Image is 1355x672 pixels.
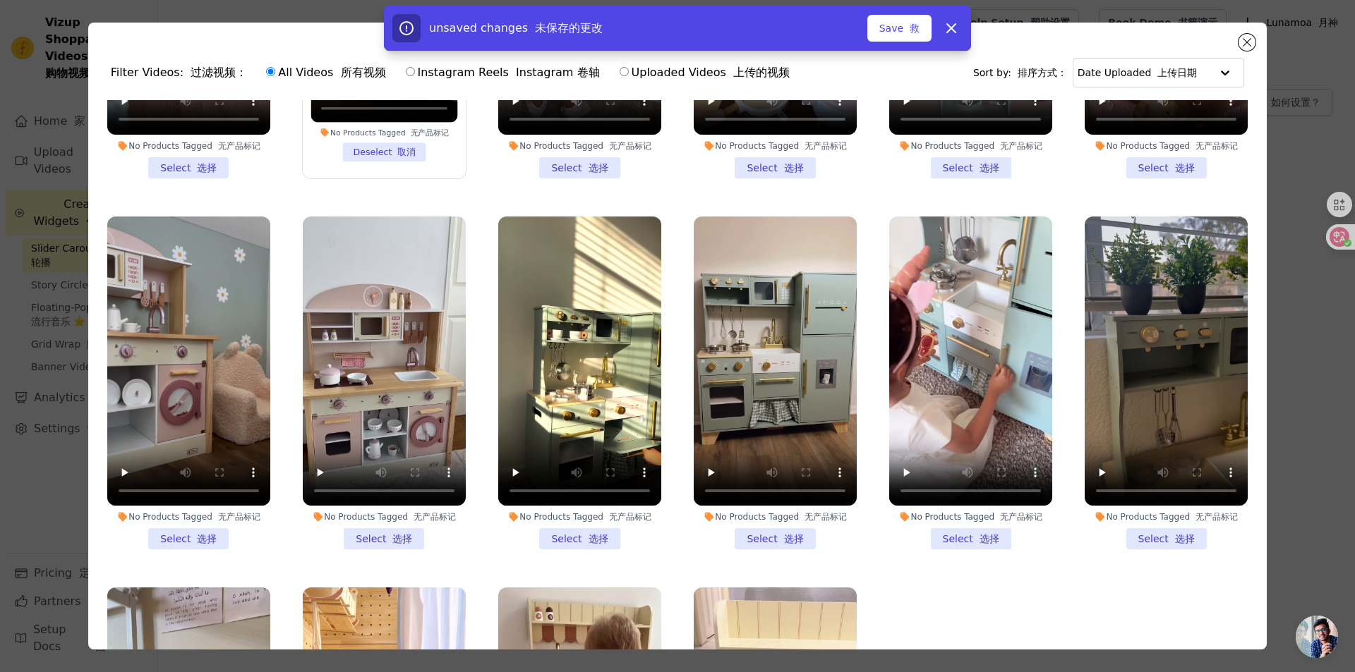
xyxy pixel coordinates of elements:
font: 救 [910,23,920,34]
font: 无产品标记 [805,141,847,151]
font: 无产品标记 [1196,141,1238,151]
font: 无产品标记 [218,512,260,522]
div: No Products Tagged [1085,511,1248,523]
div: No Products Tagged [303,511,466,523]
label: Instagram Reels [405,63,601,82]
div: No Products Tagged [498,140,661,152]
div: No Products Tagged [107,511,270,523]
span: unsaved changes [429,21,603,35]
div: Open chat [1296,616,1338,658]
font: 无产品标记 [805,512,847,522]
div: No Products Tagged [107,140,270,152]
font: 无产品标记 [609,141,651,151]
font: 无产品标记 [1000,512,1042,522]
div: No Products Tagged [311,127,457,137]
div: No Products Tagged [889,511,1052,523]
font: 过滤视频： [191,66,247,79]
div: No Products Tagged [694,511,857,523]
div: No Products Tagged [889,140,1052,152]
div: No Products Tagged [694,140,857,152]
div: Sort by: [973,58,1244,87]
font: 无产品标记 [1000,141,1042,151]
div: No Products Tagged [1085,140,1248,152]
font: 无产品标记 [609,512,651,522]
button: Save 救 [867,15,932,42]
label: Uploaded Videos [619,63,790,82]
font: 无产品标记 [218,141,260,151]
label: All Videos [265,63,386,82]
font: 上传的视频 [733,66,790,79]
font: 未保存的更改 [535,21,603,35]
font: 排序方式： [1018,67,1067,78]
font: 无产品标记 [410,128,448,137]
div: No Products Tagged [498,511,661,523]
font: 所有视频 [341,66,386,79]
div: Filter Videos: [111,56,797,89]
font: 无产品标记 [414,512,456,522]
font: Instagram 卷轴 [516,66,599,79]
font: 无产品标记 [1196,512,1238,522]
